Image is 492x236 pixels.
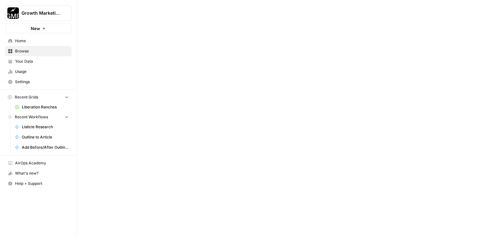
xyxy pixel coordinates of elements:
span: Your Data [15,59,69,64]
a: Settings [5,77,71,87]
span: Liberation Ranches [22,104,69,110]
a: Liberation Ranches [12,102,71,112]
span: Outline to Article [22,134,69,140]
a: AirOps Academy [5,158,71,168]
span: Add Before/After Outline to KB [22,145,69,150]
span: Settings [15,79,69,85]
a: Add Before/After Outline to KB [12,142,71,153]
a: Outline to Article [12,132,71,142]
span: Growth Marketing Pro [21,10,60,16]
span: Help + Support [15,181,69,186]
div: What's new? [5,169,71,178]
a: Usage [5,67,71,77]
button: Recent Workflows [5,112,71,122]
span: Browse [15,48,69,54]
button: What's new? [5,168,71,178]
span: Recent Grids [15,94,38,100]
button: Workspace: Growth Marketing Pro [5,5,71,21]
a: Listicle Research [12,122,71,132]
span: Listicle Research [22,124,69,130]
a: Your Data [5,56,71,67]
a: Browse [5,46,71,56]
span: Usage [15,69,69,75]
img: Growth Marketing Pro Logo [7,7,19,19]
span: Recent Workflows [15,114,48,120]
button: Help + Support [5,178,71,189]
span: New [31,25,40,32]
span: AirOps Academy [15,160,69,166]
button: New [5,24,71,33]
span: Home [15,38,69,44]
a: Home [5,36,71,46]
button: Recent Grids [5,92,71,102]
